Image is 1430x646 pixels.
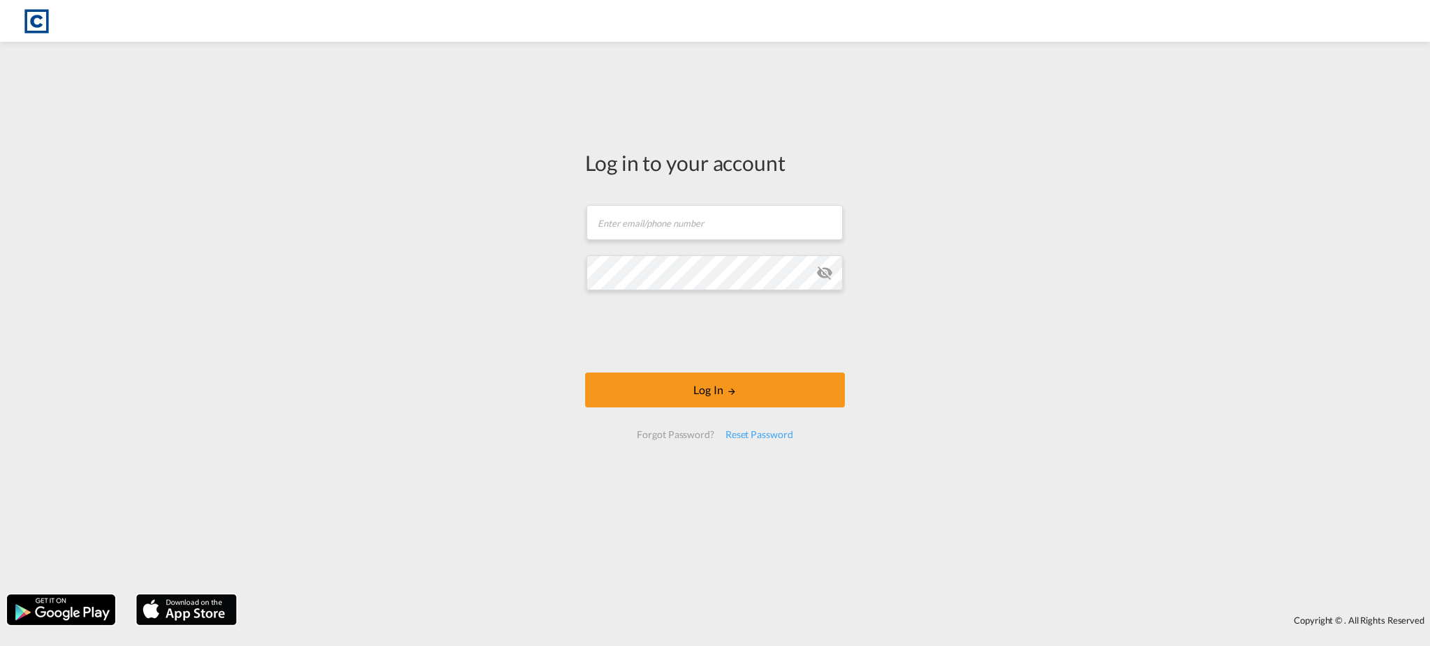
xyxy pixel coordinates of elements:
button: LOGIN [585,373,845,407]
div: Log in to your account [585,148,845,177]
input: Enter email/phone number [587,205,843,240]
iframe: reCAPTCHA [609,304,821,359]
img: 1fdb9190129311efbfaf67cbb4249bed.jpeg [21,6,52,37]
img: apple.png [135,593,238,626]
div: Reset Password [720,422,799,447]
div: Forgot Password? [631,422,719,447]
div: Copyright © . All Rights Reserved [244,608,1430,632]
md-icon: icon-eye-off [816,264,833,281]
img: google.png [6,593,117,626]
